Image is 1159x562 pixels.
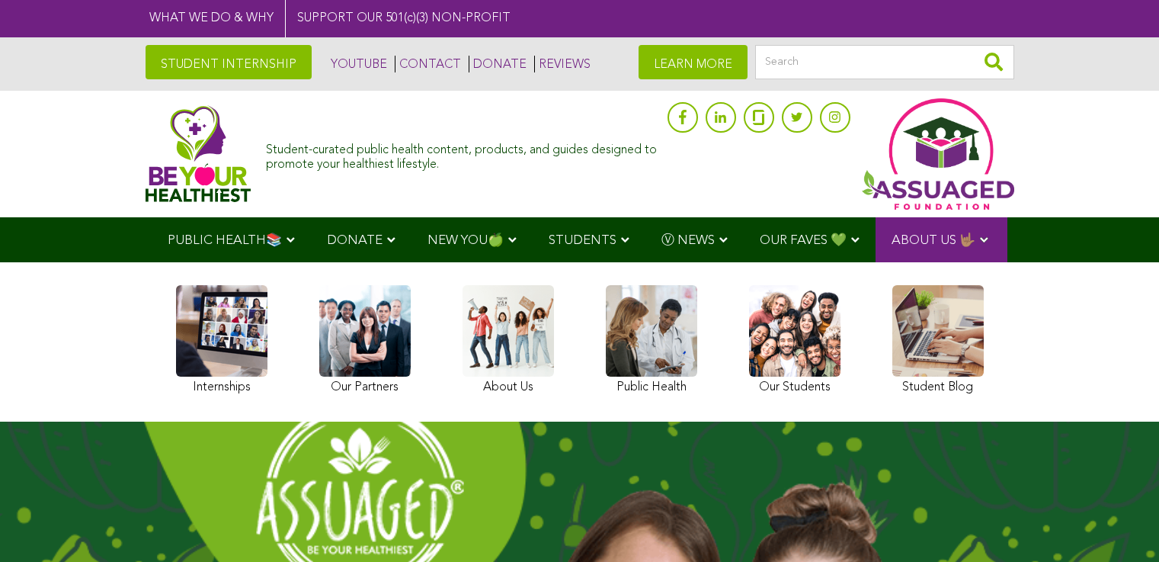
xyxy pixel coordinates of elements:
[639,45,748,79] a: LEARN MORE
[427,234,504,247] span: NEW YOU🍏
[146,217,1014,262] div: Navigation Menu
[168,234,282,247] span: PUBLIC HEALTH📚
[753,110,764,125] img: glassdoor
[266,136,659,172] div: Student-curated public health content, products, and guides designed to promote your healthiest l...
[469,56,527,72] a: DONATE
[395,56,461,72] a: CONTACT
[146,45,312,79] a: STUDENT INTERNSHIP
[146,105,251,202] img: Assuaged
[1083,489,1159,562] iframe: Chat Widget
[534,56,591,72] a: REVIEWS
[661,234,715,247] span: Ⓥ NEWS
[862,98,1014,210] img: Assuaged App
[755,45,1014,79] input: Search
[892,234,975,247] span: ABOUT US 🤟🏽
[760,234,847,247] span: OUR FAVES 💚
[327,56,387,72] a: YOUTUBE
[549,234,616,247] span: STUDENTS
[327,234,383,247] span: DONATE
